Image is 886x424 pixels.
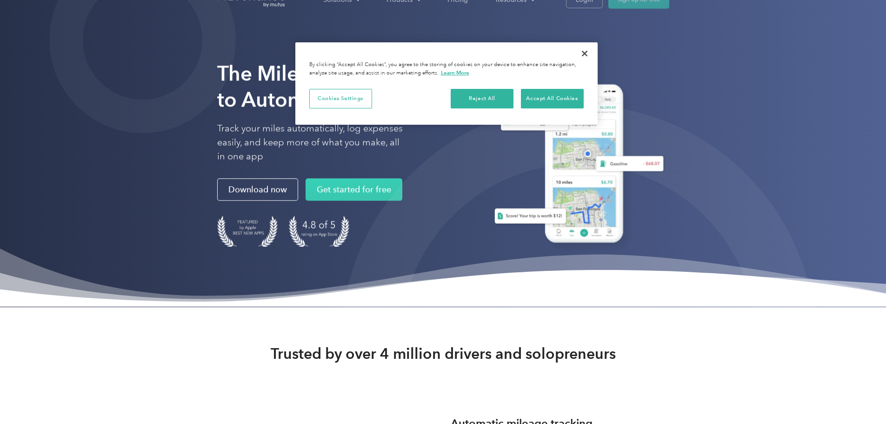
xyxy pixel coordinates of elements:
strong: The Mileage Tracking App to Automate Your Logs [217,61,464,112]
button: Reject All [451,89,513,108]
button: Close [574,43,595,64]
a: Get started for free [306,178,402,201]
div: Privacy [295,42,598,125]
a: Download now [217,178,298,201]
div: By clicking “Accept All Cookies”, you agree to the storing of cookies on your device to enhance s... [309,61,584,77]
button: Cookies Settings [309,89,372,108]
div: Cookie banner [295,42,598,125]
button: Accept All Cookies [521,89,584,108]
p: Track your miles automatically, log expenses easily, and keep more of what you make, all in one app [217,121,403,163]
strong: Trusted by over 4 million drivers and solopreneurs [271,344,616,363]
img: Badge for Featured by Apple Best New Apps [217,215,278,247]
a: More information about your privacy, opens in a new tab [441,69,469,76]
img: 4.9 out of 5 stars on the app store [289,215,349,247]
